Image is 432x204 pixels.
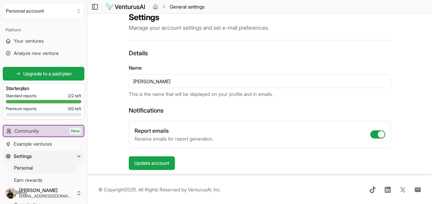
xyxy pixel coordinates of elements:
span: Settings [14,153,32,160]
a: Earn rewards [11,175,76,186]
label: Name [129,65,142,71]
a: CommunityNew [3,126,84,136]
span: Premium reports [6,106,37,112]
img: logo [106,3,145,11]
span: [PERSON_NAME] [19,187,73,193]
a: Analyze new venture [3,48,84,59]
span: Analyze new venture [14,50,59,57]
a: Upgrade to a paid plan [3,67,84,81]
span: General settings [170,3,205,10]
span: 0 / 0 left [68,106,81,112]
span: Upgrade to a paid plan [23,70,72,77]
p: Manage your account settings and set e-mail preferences. [129,24,391,32]
a: Example ventures [3,139,84,149]
h2: Settings [129,12,391,23]
p: Receive emails for report generation. [135,135,213,142]
a: VenturusAI, Inc [188,187,220,192]
a: Your ventures [3,35,84,46]
p: This is the name that will be displayed on your profile and in emails. [129,91,391,98]
button: Select an organization [3,3,84,19]
span: Standard reports [6,93,37,99]
span: Your ventures [14,38,44,44]
nav: breadcrumb [153,3,205,10]
h3: Starter plan [6,85,81,92]
button: Update account [129,156,175,170]
span: Community [14,128,39,134]
button: [PERSON_NAME][EMAIL_ADDRESS][DOMAIN_NAME] [3,185,84,201]
span: © Copyright 2025 . All Rights Reserved by . [98,186,221,193]
span: Earn rewards [14,177,42,184]
span: 2 / 2 left [68,93,81,99]
button: Settings [3,151,84,162]
span: New [70,128,81,134]
span: Example ventures [14,141,52,147]
a: Personal [11,162,76,173]
h3: Details [129,48,391,58]
img: ACg8ocKHqqjuwIXxvMlTsO_mFIetNmrBrTz8obR8LI7XnBC1wrmFog8KBw=s96-c [5,188,16,199]
span: Personal [14,164,33,171]
h3: Notifications [129,106,391,115]
div: Platform [3,25,84,35]
label: Report emails [135,127,169,134]
input: Your name [129,74,391,88]
span: [EMAIL_ADDRESS][DOMAIN_NAME] [19,193,73,199]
